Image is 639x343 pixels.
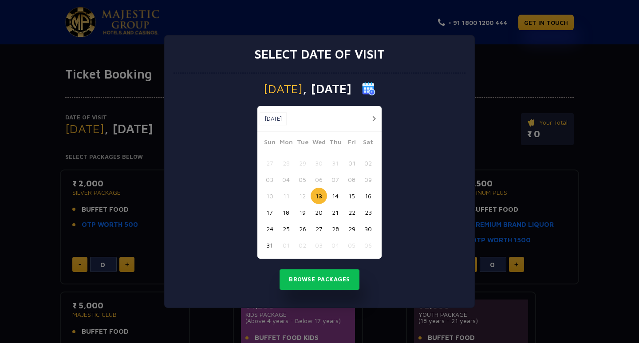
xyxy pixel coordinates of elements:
button: 08 [343,171,360,188]
button: 19 [294,204,311,221]
button: Browse Packages [280,269,359,290]
button: 28 [327,221,343,237]
button: 03 [261,171,278,188]
button: 06 [360,237,376,253]
button: 10 [261,188,278,204]
button: 05 [294,171,311,188]
img: calender icon [362,82,375,95]
button: 13 [311,188,327,204]
button: 20 [311,204,327,221]
span: , [DATE] [303,83,351,95]
button: 07 [327,171,343,188]
button: 04 [278,171,294,188]
button: 31 [261,237,278,253]
button: 25 [278,221,294,237]
button: 06 [311,171,327,188]
button: 17 [261,204,278,221]
button: 14 [327,188,343,204]
button: 18 [278,204,294,221]
button: 02 [294,237,311,253]
button: 26 [294,221,311,237]
button: 31 [327,155,343,171]
button: 03 [311,237,327,253]
span: Wed [311,137,327,150]
button: 27 [311,221,327,237]
button: 04 [327,237,343,253]
span: Sat [360,137,376,150]
span: Sun [261,137,278,150]
span: Tue [294,137,311,150]
button: 24 [261,221,278,237]
span: Fri [343,137,360,150]
button: 02 [360,155,376,171]
button: 23 [360,204,376,221]
button: 12 [294,188,311,204]
button: 01 [343,155,360,171]
button: 11 [278,188,294,204]
span: [DATE] [264,83,303,95]
button: 30 [360,221,376,237]
button: 09 [360,171,376,188]
button: 22 [343,204,360,221]
h3: Select date of visit [254,47,385,62]
span: Mon [278,137,294,150]
button: 15 [343,188,360,204]
button: 05 [343,237,360,253]
button: [DATE] [260,112,287,126]
button: 29 [343,221,360,237]
button: 21 [327,204,343,221]
span: Thu [327,137,343,150]
button: 16 [360,188,376,204]
button: 29 [294,155,311,171]
button: 27 [261,155,278,171]
button: 01 [278,237,294,253]
button: 28 [278,155,294,171]
button: 30 [311,155,327,171]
